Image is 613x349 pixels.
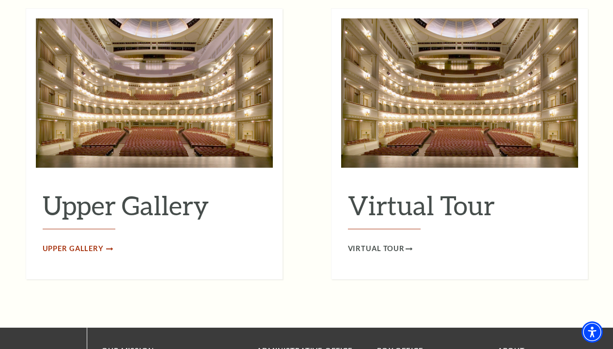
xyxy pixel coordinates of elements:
[348,243,405,255] span: Virtual Tour
[43,243,111,255] a: Upper Gallery
[341,18,578,168] img: Virtual Tour
[43,190,266,229] h2: Upper Gallery
[348,190,571,229] h2: Virtual Tour
[43,243,104,255] span: Upper Gallery
[582,321,603,343] div: Accessibility Menu
[36,18,273,168] img: Upper Gallery
[348,243,413,255] a: Virtual Tour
